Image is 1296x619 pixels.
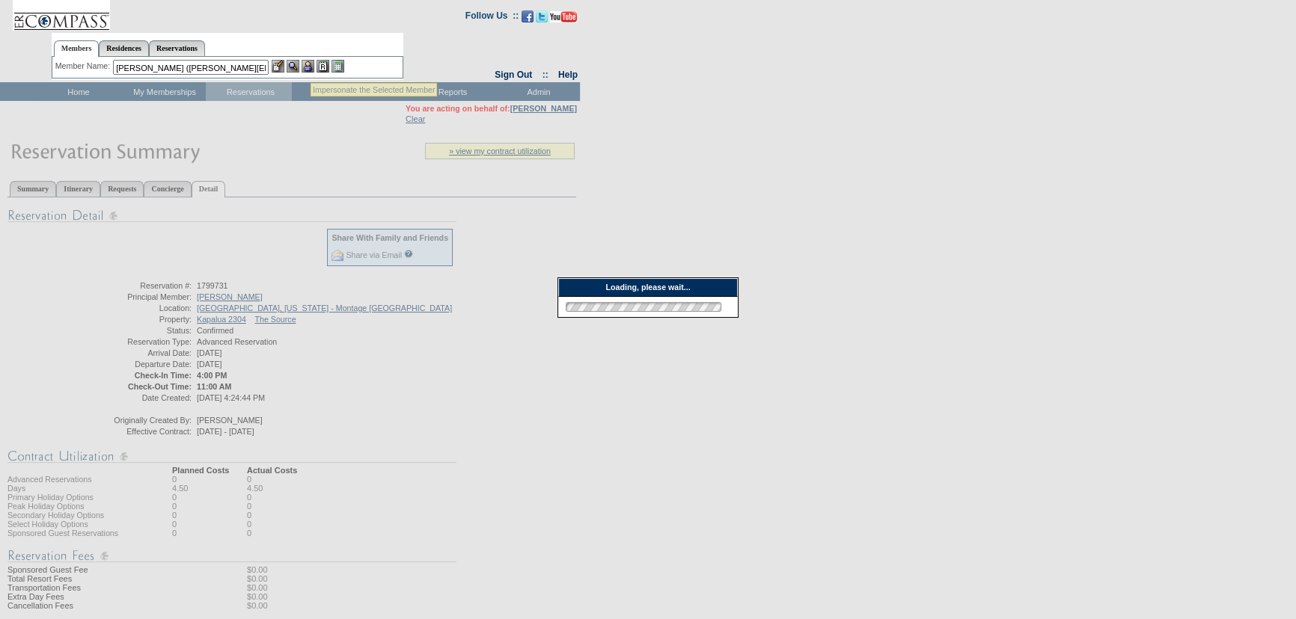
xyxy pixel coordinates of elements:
img: Reservations [317,60,329,73]
img: Follow us on Twitter [536,10,548,22]
a: Become our fan on Facebook [522,15,534,24]
div: Member Name: [55,60,113,73]
img: loading.gif [561,300,726,314]
a: Members [54,40,100,57]
a: Follow us on Twitter [536,15,548,24]
a: Residences [99,40,149,56]
td: Follow Us :: [465,9,519,27]
a: Reservations [149,40,205,56]
img: b_calculator.gif [331,60,344,73]
span: :: [542,70,548,80]
img: Become our fan on Facebook [522,10,534,22]
img: b_edit.gif [272,60,284,73]
a: Help [558,70,578,80]
a: Sign Out [495,70,532,80]
a: Subscribe to our YouTube Channel [550,15,577,24]
img: Subscribe to our YouTube Channel [550,11,577,22]
img: View [287,60,299,73]
div: Loading, please wait... [558,278,738,297]
img: Impersonate [302,60,314,73]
